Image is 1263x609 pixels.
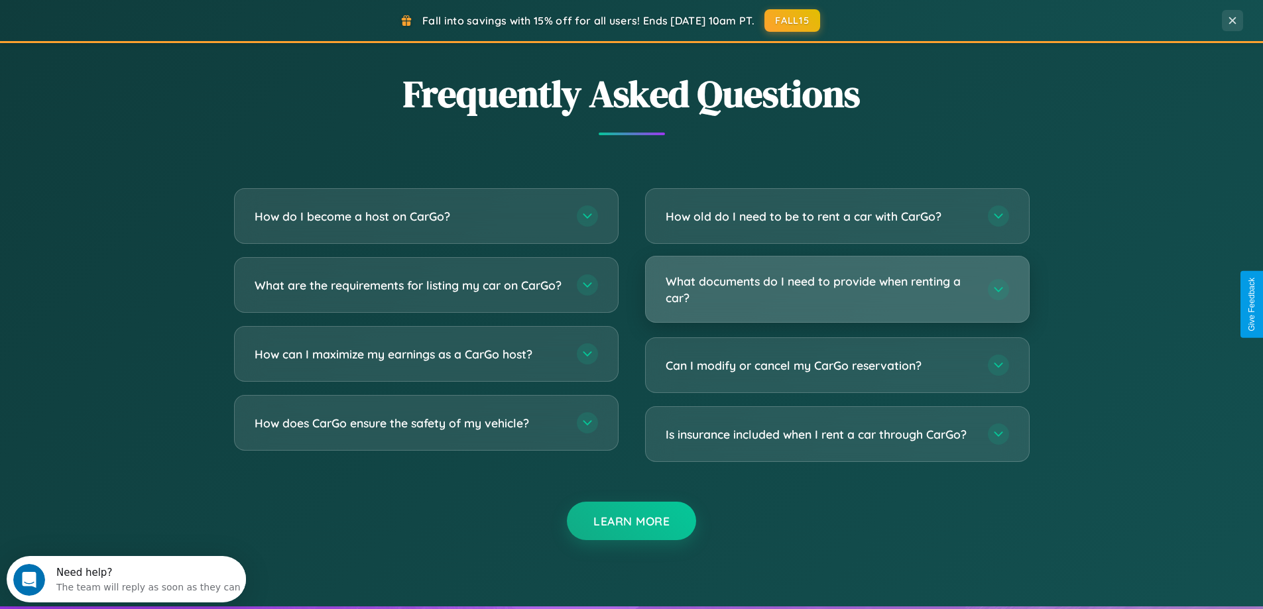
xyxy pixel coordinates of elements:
h3: How do I become a host on CarGo? [255,208,564,225]
iframe: Intercom live chat discovery launcher [7,556,246,602]
h3: How does CarGo ensure the safety of my vehicle? [255,415,564,431]
div: Open Intercom Messenger [5,5,247,42]
button: FALL15 [764,9,820,32]
h2: Frequently Asked Questions [234,68,1030,119]
span: Fall into savings with 15% off for all users! Ends [DATE] 10am PT. [422,14,754,27]
div: Give Feedback [1247,278,1256,331]
button: Learn More [567,502,696,540]
div: The team will reply as soon as they can [50,22,234,36]
div: Need help? [50,11,234,22]
h3: Is insurance included when I rent a car through CarGo? [666,426,975,443]
h3: What are the requirements for listing my car on CarGo? [255,277,564,294]
iframe: Intercom live chat [13,564,45,596]
h3: How can I maximize my earnings as a CarGo host? [255,346,564,362]
h3: What documents do I need to provide when renting a car? [666,273,975,305]
h3: How old do I need to be to rent a car with CarGo? [666,208,975,225]
h3: Can I modify or cancel my CarGo reservation? [666,357,975,374]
